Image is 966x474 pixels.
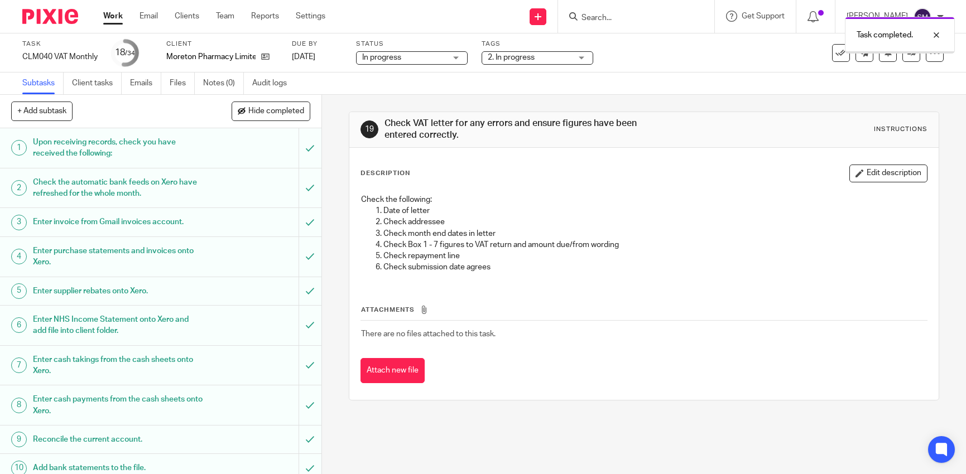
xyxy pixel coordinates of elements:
[383,228,927,239] p: Check month end dates in letter
[11,317,27,333] div: 6
[33,174,203,202] h1: Check the automatic bank feeds on Xero have refreshed for the whole month.
[11,180,27,196] div: 2
[170,72,195,94] a: Files
[383,216,927,228] p: Check addressee
[33,431,203,448] h1: Reconcile the current account.
[22,40,98,49] label: Task
[292,40,342,49] label: Due by
[33,243,203,271] h1: Enter purchase statements and invoices onto Xero.
[383,250,927,262] p: Check repayment line
[362,54,401,61] span: In progress
[33,311,203,340] h1: Enter NHS Income Statement onto Xero and add file into client folder.
[252,72,295,94] a: Audit logs
[11,357,27,373] div: 7
[166,40,278,49] label: Client
[11,140,27,156] div: 1
[383,262,927,273] p: Check submission date agrees
[203,72,244,94] a: Notes (0)
[361,307,415,313] span: Attachments
[361,169,410,178] p: Description
[482,40,593,49] label: Tags
[11,215,27,230] div: 3
[11,101,73,120] button: + Add subtask
[11,432,27,447] div: 9
[33,391,203,419] h1: Enter cash payments from the cash sheets onto Xero.
[11,398,27,413] div: 8
[292,53,315,61] span: [DATE]
[33,283,203,299] h1: Enter supplier rebates onto Xero.
[33,134,203,162] h1: Upon receiving records, check you have received the following:
[22,9,78,24] img: Pixie
[914,8,931,26] img: svg%3E
[11,283,27,299] div: 5
[488,54,535,61] span: 2. In progress
[115,46,135,59] div: 18
[175,11,199,22] a: Clients
[296,11,325,22] a: Settings
[874,125,927,134] div: Instructions
[72,72,122,94] a: Client tasks
[22,51,98,62] div: CLM040 VAT Monthly
[385,118,668,142] h1: Check VAT letter for any errors and ensure figures have been entered correctly.
[125,50,135,56] small: /34
[361,358,425,383] button: Attach new file
[361,120,378,138] div: 19
[383,205,927,216] p: Date of letter
[361,194,927,205] p: Check the following:
[216,11,234,22] a: Team
[22,72,64,94] a: Subtasks
[11,249,27,264] div: 4
[232,101,310,120] button: Hide completed
[248,107,304,116] span: Hide completed
[130,72,161,94] a: Emails
[383,239,927,250] p: Check Box 1 - 7 figures to VAT return and amount due/from wording
[103,11,123,22] a: Work
[166,51,256,62] p: Moreton Pharmacy Limited
[251,11,279,22] a: Reports
[33,351,203,380] h1: Enter cash takings from the cash sheets onto Xero.
[33,214,203,230] h1: Enter invoice from Gmail invoices account.
[857,30,913,41] p: Task completed.
[356,40,468,49] label: Status
[361,330,496,338] span: There are no files attached to this task.
[849,165,927,182] button: Edit description
[140,11,158,22] a: Email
